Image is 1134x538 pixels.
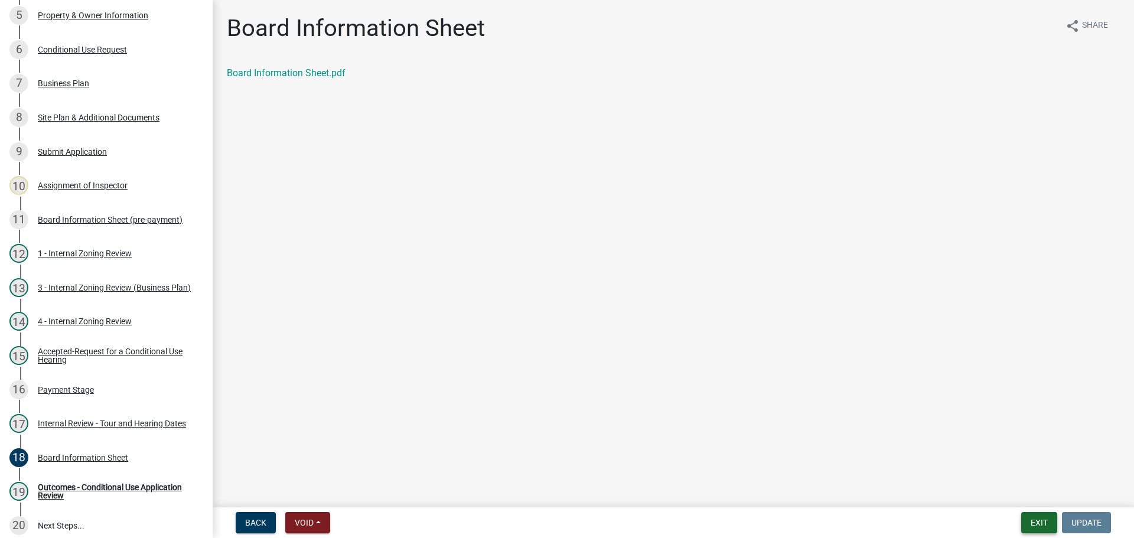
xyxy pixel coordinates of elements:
div: Assignment of Inspector [38,181,128,190]
button: Void [285,512,330,533]
span: Share [1082,19,1108,33]
div: Internal Review - Tour and Hearing Dates [38,419,186,428]
div: 20 [9,516,28,535]
div: 11 [9,210,28,229]
div: 15 [9,346,28,365]
div: 1 - Internal Zoning Review [38,249,132,257]
div: Business Plan [38,79,89,87]
div: 7 [9,74,28,93]
div: 14 [9,312,28,331]
div: 3 - Internal Zoning Review (Business Plan) [38,283,191,292]
div: 10 [9,176,28,195]
button: Back [236,512,276,533]
span: Void [295,518,314,527]
div: 12 [9,244,28,263]
div: Submit Application [38,148,107,156]
div: 17 [9,414,28,433]
div: Accepted-Request for a Conditional Use Hearing [38,347,194,364]
button: Exit [1021,512,1057,533]
div: Conditional Use Request [38,45,127,54]
span: Update [1071,518,1102,527]
div: Site Plan & Additional Documents [38,113,159,122]
div: 9 [9,142,28,161]
div: 19 [9,482,28,501]
div: Board Information Sheet [38,454,128,462]
button: Update [1062,512,1111,533]
div: Outcomes - Conditional Use Application Review [38,483,194,500]
div: 18 [9,448,28,467]
div: Property & Owner Information [38,11,148,19]
div: 16 [9,380,28,399]
div: Board Information Sheet (pre-payment) [38,216,183,224]
div: 6 [9,40,28,59]
button: shareShare [1056,14,1117,37]
a: Board Information Sheet.pdf [227,67,346,79]
div: 8 [9,108,28,127]
div: 13 [9,278,28,297]
h1: Board Information Sheet [227,14,485,43]
div: 5 [9,6,28,25]
i: share [1065,19,1080,33]
div: 4 - Internal Zoning Review [38,317,132,325]
div: Payment Stage [38,386,94,394]
span: Back [245,518,266,527]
